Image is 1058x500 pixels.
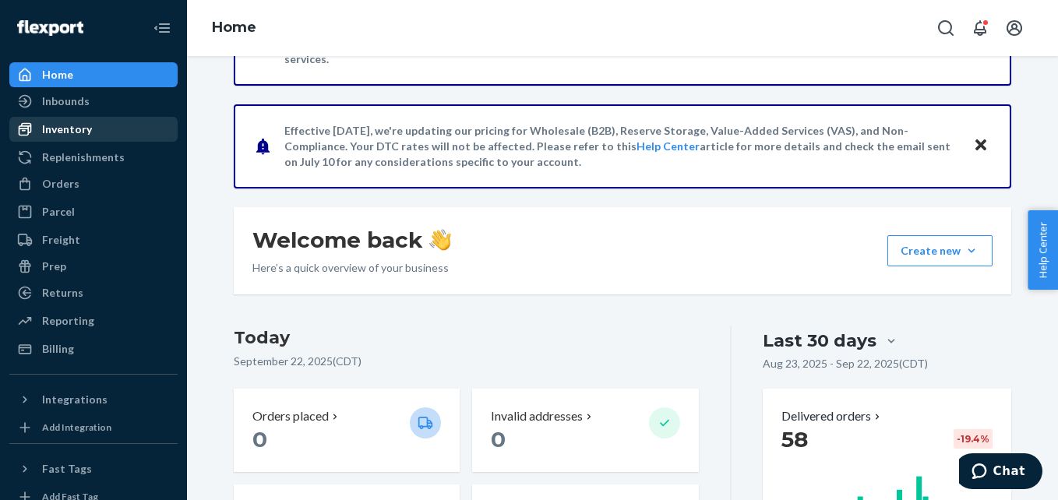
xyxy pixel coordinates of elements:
div: Parcel [42,204,75,220]
button: Open notifications [965,12,996,44]
button: Close [971,135,991,157]
div: Reporting [42,313,94,329]
div: Billing [42,341,74,357]
div: Integrations [42,392,108,407]
p: Here’s a quick overview of your business [252,260,451,276]
a: Replenishments [9,145,178,170]
ol: breadcrumbs [199,5,269,51]
button: Create new [887,235,993,266]
a: Home [9,62,178,87]
a: Returns [9,280,178,305]
div: Prep [42,259,66,274]
div: Freight [42,232,80,248]
button: Fast Tags [9,456,178,481]
img: hand-wave emoji [429,229,451,251]
button: Integrations [9,387,178,412]
a: Inbounds [9,89,178,114]
a: Help Center [637,139,700,153]
span: 58 [781,426,808,452]
button: Close Navigation [146,12,178,44]
a: Reporting [9,308,178,333]
p: Aug 23, 2025 - Sep 22, 2025 ( CDT ) [763,356,928,371]
h3: Today [234,326,699,350]
button: Help Center [1028,210,1058,290]
button: Open Search Box [930,12,961,44]
a: Parcel [9,199,178,224]
a: Orders [9,171,178,196]
button: Delivered orders [781,407,883,425]
a: Home [212,19,256,36]
a: Inventory [9,117,178,142]
a: Prep [9,254,178,279]
p: Invalid addresses [491,407,583,425]
div: Inventory [42,121,92,137]
div: Orders [42,176,79,192]
div: Home [42,67,73,83]
div: Returns [42,285,83,301]
a: Add Integration [9,418,178,437]
p: Orders placed [252,407,329,425]
p: September 22, 2025 ( CDT ) [234,354,699,369]
a: Billing [9,336,178,361]
div: Inbounds [42,93,90,109]
span: 0 [491,426,506,452]
button: Invalid addresses 0 [472,389,698,472]
div: Last 30 days [763,329,876,353]
img: Flexport logo [17,20,83,36]
span: 0 [252,426,267,452]
div: Fast Tags [42,461,92,477]
p: Effective [DATE], we're updating our pricing for Wholesale (B2B), Reserve Storage, Value-Added Se... [284,123,958,170]
h1: Welcome back [252,226,451,254]
button: Open account menu [999,12,1030,44]
iframe: Opens a widget where you can chat to one of our agents [959,453,1042,492]
div: -19.4 % [954,429,993,449]
div: Add Integration [42,421,111,434]
div: Replenishments [42,150,125,165]
button: Orders placed 0 [234,389,460,472]
a: Freight [9,227,178,252]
